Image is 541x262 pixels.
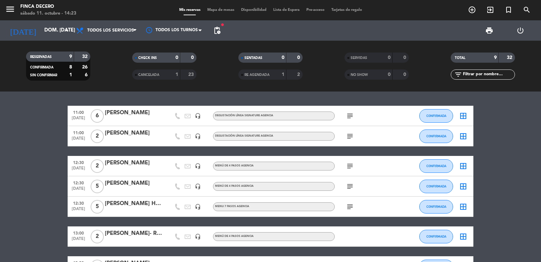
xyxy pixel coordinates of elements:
i: border_all [459,132,467,140]
strong: 9 [494,55,497,60]
div: sábado 11. octubre - 14:23 [20,10,76,17]
span: 12:30 [70,199,87,207]
i: subject [346,112,354,120]
span: [DATE] [70,166,87,174]
span: CONFIRMADA [426,164,446,168]
span: CONFIRMADA [426,184,446,188]
span: Mis reservas [176,8,204,12]
i: power_settings_new [516,26,524,35]
i: arrow_drop_down [63,26,71,35]
strong: 32 [82,54,89,59]
div: [PERSON_NAME] [105,129,162,138]
span: CANCELADA [138,73,159,77]
strong: 0 [403,72,407,77]
span: Lista de Espera [270,8,303,12]
button: CONFIRMADA [419,180,453,193]
span: 13:00 [70,229,87,237]
i: headset_mic [195,163,201,169]
span: Tarjetas de regalo [328,8,366,12]
input: Filtrar por nombre... [462,71,515,78]
span: Pre-acceso [303,8,328,12]
strong: 1 [175,72,178,77]
strong: 0 [297,55,301,60]
span: Disponibilidad [238,8,270,12]
span: MENÚ DE 4 PASOS AGENCIA [215,235,254,238]
button: CONFIRMADA [419,200,453,214]
span: MENÚ DE 4 PASOS AGENCIA [215,185,254,187]
button: CONFIRMADA [419,109,453,123]
span: [DATE] [70,207,87,215]
span: [DATE] [70,186,87,194]
i: exit_to_app [486,6,494,14]
i: headset_mic [195,204,201,210]
span: 5 [91,200,104,214]
strong: 8 [69,65,72,69]
span: pending_actions [213,26,221,35]
span: DEGUSTACIÓN LÍNEA SIGNATURE AGENCIA [215,114,273,117]
span: SIN CONFIRMAR [30,74,57,77]
span: RE AGENDADA [244,73,269,77]
strong: 0 [388,72,391,77]
strong: 0 [191,55,195,60]
i: headset_mic [195,133,201,139]
i: menu [5,4,15,14]
div: [PERSON_NAME] [105,159,162,167]
span: 2 [91,230,104,243]
span: [DATE] [70,116,87,124]
i: subject [346,203,354,211]
button: menu [5,4,15,17]
span: print [485,26,493,35]
i: [DATE] [5,23,41,38]
strong: 1 [282,72,284,77]
div: [PERSON_NAME]- Road Trip [105,229,162,238]
div: [PERSON_NAME] [105,108,162,117]
span: 11:00 [70,128,87,136]
span: fiber_manual_record [220,23,225,27]
strong: 0 [388,55,391,60]
div: Finca Decero [20,3,76,10]
span: 12:30 [70,158,87,166]
span: 11:00 [70,108,87,116]
button: CONFIRMADA [419,129,453,143]
i: filter_list [454,70,462,79]
div: LOG OUT [505,20,536,41]
span: DEGUSTACIÓN LÍNEA SIGNATURE AGENCIA [215,135,273,137]
i: border_all [459,112,467,120]
i: border_all [459,203,467,211]
span: CONFIRMADA [30,66,53,69]
span: 2 [91,159,104,173]
strong: 0 [282,55,284,60]
span: SERVIDAS [351,56,367,60]
span: MENU 7 PASOS AGENCIA [215,205,249,208]
span: Mapa de mesas [204,8,238,12]
span: [DATE] [70,237,87,244]
span: CHECK INS [138,56,157,60]
strong: 26 [82,65,89,69]
i: headset_mic [195,183,201,189]
strong: 0 [403,55,407,60]
span: RESERVADAS [30,55,52,59]
span: 12:30 [70,179,87,186]
span: [DATE] [70,136,87,144]
i: headset_mic [195,234,201,240]
i: search [523,6,531,14]
strong: 23 [188,72,195,77]
span: CONFIRMADA [426,114,446,118]
i: border_all [459,162,467,170]
i: border_all [459,182,467,190]
span: SENTADAS [244,56,262,60]
i: border_all [459,233,467,241]
i: turned_in_not [504,6,513,14]
i: headset_mic [195,113,201,119]
span: 2 [91,129,104,143]
i: subject [346,132,354,140]
span: NO SHOW [351,73,368,77]
button: CONFIRMADA [419,159,453,173]
div: [PERSON_NAME] [105,179,162,188]
strong: 0 [175,55,178,60]
span: CONFIRMADA [426,134,446,138]
i: subject [346,162,354,170]
strong: 6 [85,73,89,77]
i: add_circle_outline [468,6,476,14]
span: Todos los servicios [87,28,134,33]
